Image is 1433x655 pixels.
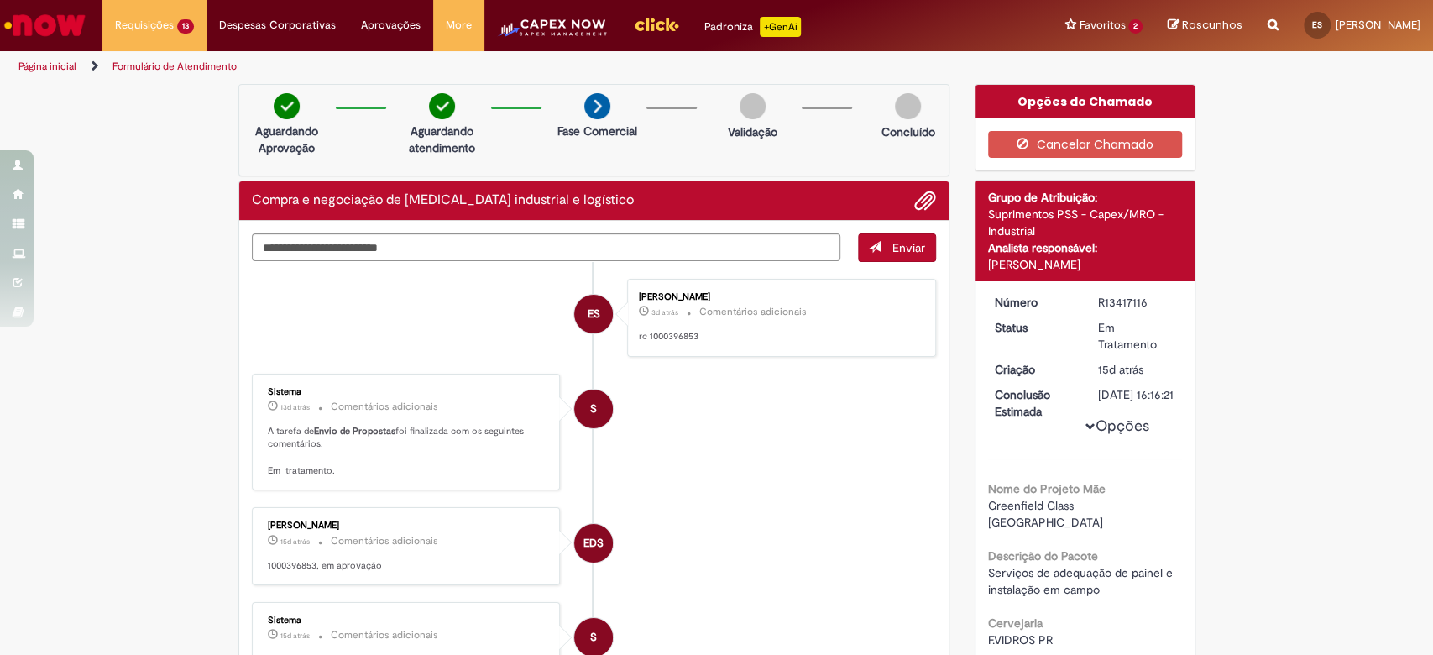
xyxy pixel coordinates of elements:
p: Validação [728,123,777,140]
span: 15d atrás [280,631,310,641]
div: Sistema [268,616,547,626]
small: Comentários adicionais [331,628,438,642]
p: 1000396853, em aprovação [268,559,547,573]
img: img-circle-grey.png [740,93,766,119]
span: 2 [1128,19,1143,34]
span: EDS [583,523,604,563]
img: check-circle-green.png [274,93,300,119]
div: Elisangela Damaceno Da Silva [574,295,613,333]
span: 13d atrás [280,402,310,412]
dt: Conclusão Estimada [982,386,1085,420]
span: Aprovações [361,17,421,34]
button: Adicionar anexos [914,190,936,212]
ul: Trilhas de página [13,51,943,82]
div: [PERSON_NAME] [268,521,547,531]
span: Rascunhos [1182,17,1242,33]
div: System [574,390,613,428]
div: [PERSON_NAME] [639,292,918,302]
b: Envio de Propostas [314,425,395,438]
span: Despesas Corporativas [219,17,336,34]
span: Requisições [115,17,174,34]
h2: Compra e negociação de Capex industrial e logístico Histórico de tíquete [252,193,634,208]
span: [PERSON_NAME] [1336,18,1420,32]
a: Rascunhos [1168,18,1242,34]
time: 14/08/2025 11:43:59 [280,631,310,641]
p: Fase Comercial [557,123,637,139]
div: Sistema [268,387,547,397]
dt: Número [982,294,1085,311]
div: R13417116 [1098,294,1176,311]
div: Em Tratamento [1098,319,1176,353]
small: Comentários adicionais [331,534,438,548]
div: [DATE] 16:16:21 [1098,386,1176,403]
span: ES [588,294,600,334]
p: rc 1000396853 [639,330,918,343]
time: 16/08/2025 14:23:36 [280,402,310,412]
span: ES [1312,19,1322,30]
p: +GenAi [760,17,801,37]
time: 26/08/2025 13:31:21 [651,307,678,317]
div: Erica dos Santos Cerqueira [574,524,613,563]
b: Nome do Projeto Mãe [988,481,1106,496]
div: Suprimentos PSS - Capex/MRO - Industrial [988,206,1182,239]
p: Aguardando Aprovação [246,123,327,156]
a: Formulário de Atendimento [112,60,237,73]
img: ServiceNow [2,8,88,42]
small: Comentários adicionais [331,400,438,414]
img: arrow-next.png [584,93,610,119]
div: Analista responsável: [988,239,1182,256]
span: S [590,389,597,429]
span: 15d atrás [280,537,310,547]
p: Aguardando atendimento [401,123,483,156]
span: Serviços de adequação de painel e instalação em campo [988,565,1176,597]
small: Comentários adicionais [699,305,807,319]
div: Padroniza [704,17,801,37]
b: Cervejaria [988,616,1043,631]
time: 14/08/2025 11:16:17 [1098,362,1143,377]
div: Opções do Chamado [975,85,1195,118]
p: A tarefa de foi finalizada com os seguintes comentários. Em tratamento. [268,425,547,478]
button: Cancelar Chamado [988,131,1182,158]
img: click_logo_yellow_360x200.png [634,12,679,37]
textarea: Digite sua mensagem aqui... [252,233,841,262]
p: Concluído [881,123,934,140]
div: Grupo de Atribuição: [988,189,1182,206]
span: Favoritos [1079,17,1125,34]
span: 13 [177,19,194,34]
b: Descrição do Pacote [988,548,1098,563]
img: img-circle-grey.png [895,93,921,119]
dt: Status [982,319,1085,336]
button: Enviar [858,233,936,262]
span: More [446,17,472,34]
span: Greenfield Glass [GEOGRAPHIC_DATA] [988,498,1103,530]
a: Página inicial [18,60,76,73]
img: check-circle-green.png [429,93,455,119]
span: 3d atrás [651,307,678,317]
img: CapexLogo5.png [497,17,609,50]
div: [PERSON_NAME] [988,256,1182,273]
span: F.VIDROS PR [988,632,1053,647]
span: Enviar [892,240,925,255]
dt: Criação [982,361,1085,378]
time: 14/08/2025 13:18:43 [280,537,310,547]
div: 14/08/2025 11:16:17 [1098,361,1176,378]
span: 15d atrás [1098,362,1143,377]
